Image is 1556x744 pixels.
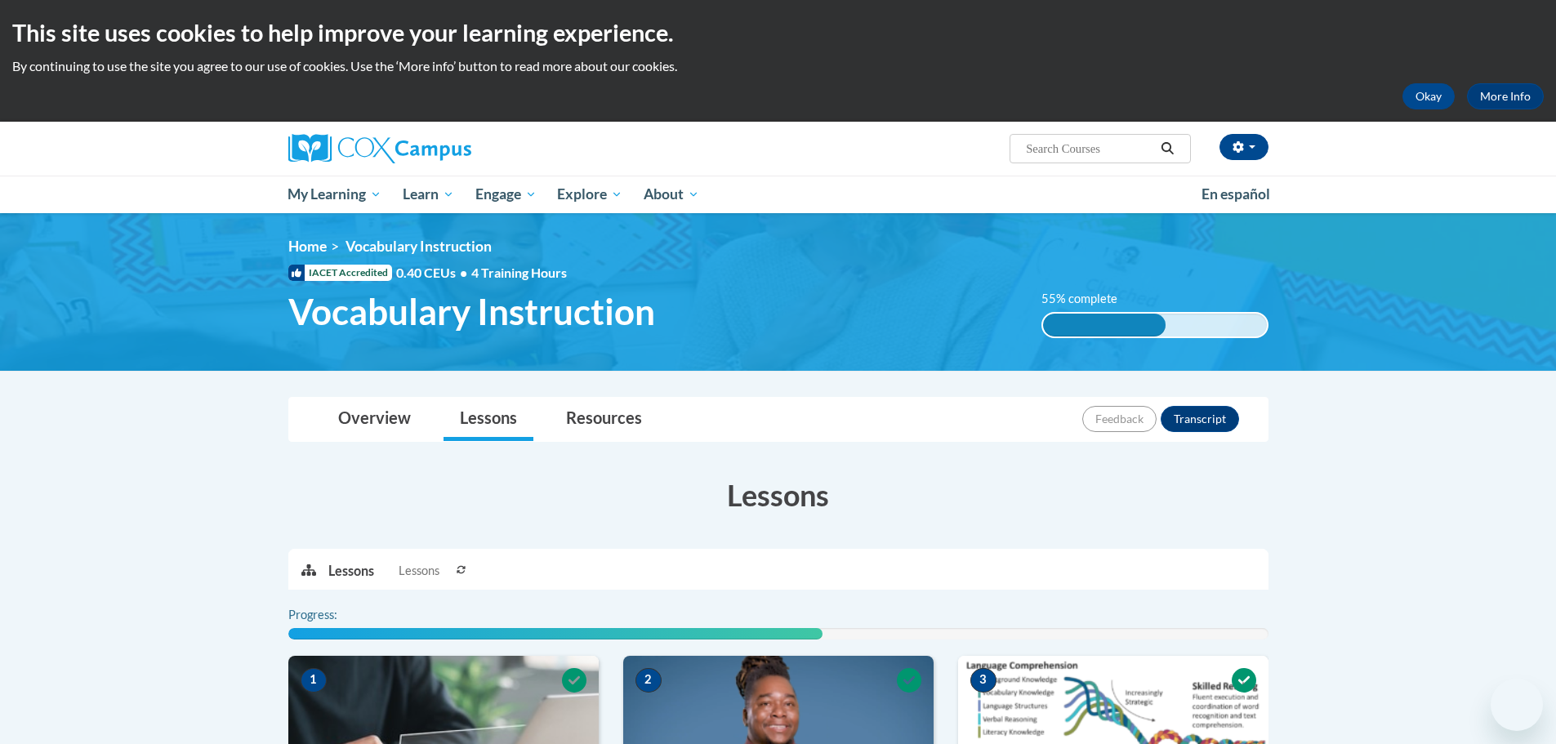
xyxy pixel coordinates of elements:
a: Resources [550,398,658,441]
span: Lessons [399,562,439,580]
button: Account Settings [1219,134,1268,160]
h2: This site uses cookies to help improve your learning experience. [12,16,1544,49]
span: Engage [475,185,537,204]
a: Cox Campus [288,134,599,163]
a: My Learning [278,176,393,213]
a: Lessons [444,398,533,441]
a: Learn [392,176,465,213]
h3: Lessons [288,474,1268,515]
span: 3 [970,668,996,693]
span: My Learning [288,185,381,204]
span: About [644,185,699,204]
span: 2 [635,668,662,693]
div: Main menu [264,176,1293,213]
span: • [460,265,467,280]
span: En español [1202,185,1270,203]
a: Explore [546,176,633,213]
span: Learn [403,185,454,204]
p: By continuing to use the site you agree to our use of cookies. Use the ‘More info’ button to read... [12,57,1544,75]
span: Vocabulary Instruction [346,238,492,255]
span: Explore [557,185,622,204]
button: Search [1155,139,1179,158]
a: About [633,176,710,213]
span: IACET Accredited [288,265,392,281]
span: 1 [301,668,327,693]
p: Lessons [328,562,374,580]
button: Feedback [1082,406,1157,432]
a: Engage [465,176,547,213]
label: 55% complete [1041,290,1135,308]
span: 4 Training Hours [471,265,567,280]
a: More Info [1467,83,1544,109]
span: 0.40 CEUs [396,264,471,282]
div: 55% complete [1043,314,1166,336]
button: Transcript [1161,406,1239,432]
a: En español [1191,177,1281,212]
label: Progress: [288,606,382,624]
img: Cox Campus [288,134,471,163]
span: Vocabulary Instruction [288,290,655,333]
button: Okay [1402,83,1455,109]
input: Search Courses [1024,139,1155,158]
a: Overview [322,398,427,441]
iframe: Button to launch messaging window [1491,679,1543,731]
a: Home [288,238,327,255]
